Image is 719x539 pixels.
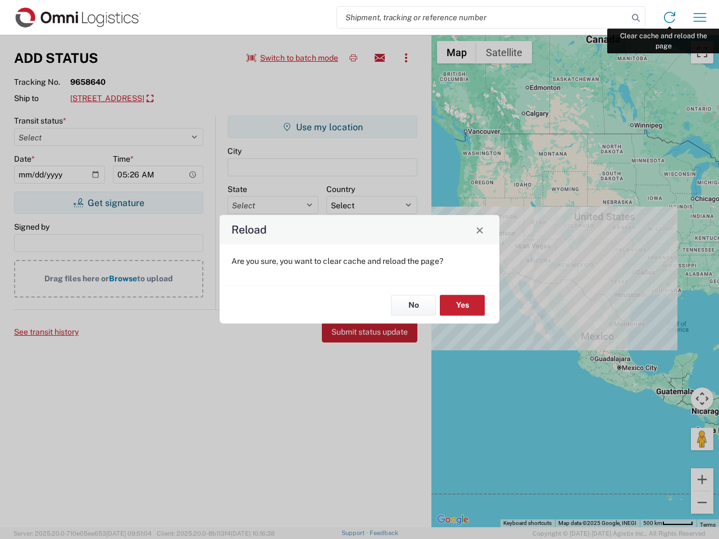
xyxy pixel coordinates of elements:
h4: Reload [231,222,267,238]
button: No [391,295,436,316]
p: Are you sure, you want to clear cache and reload the page? [231,256,488,266]
input: Shipment, tracking or reference number [337,7,628,28]
button: Yes [440,295,485,316]
button: Close [472,222,488,237]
